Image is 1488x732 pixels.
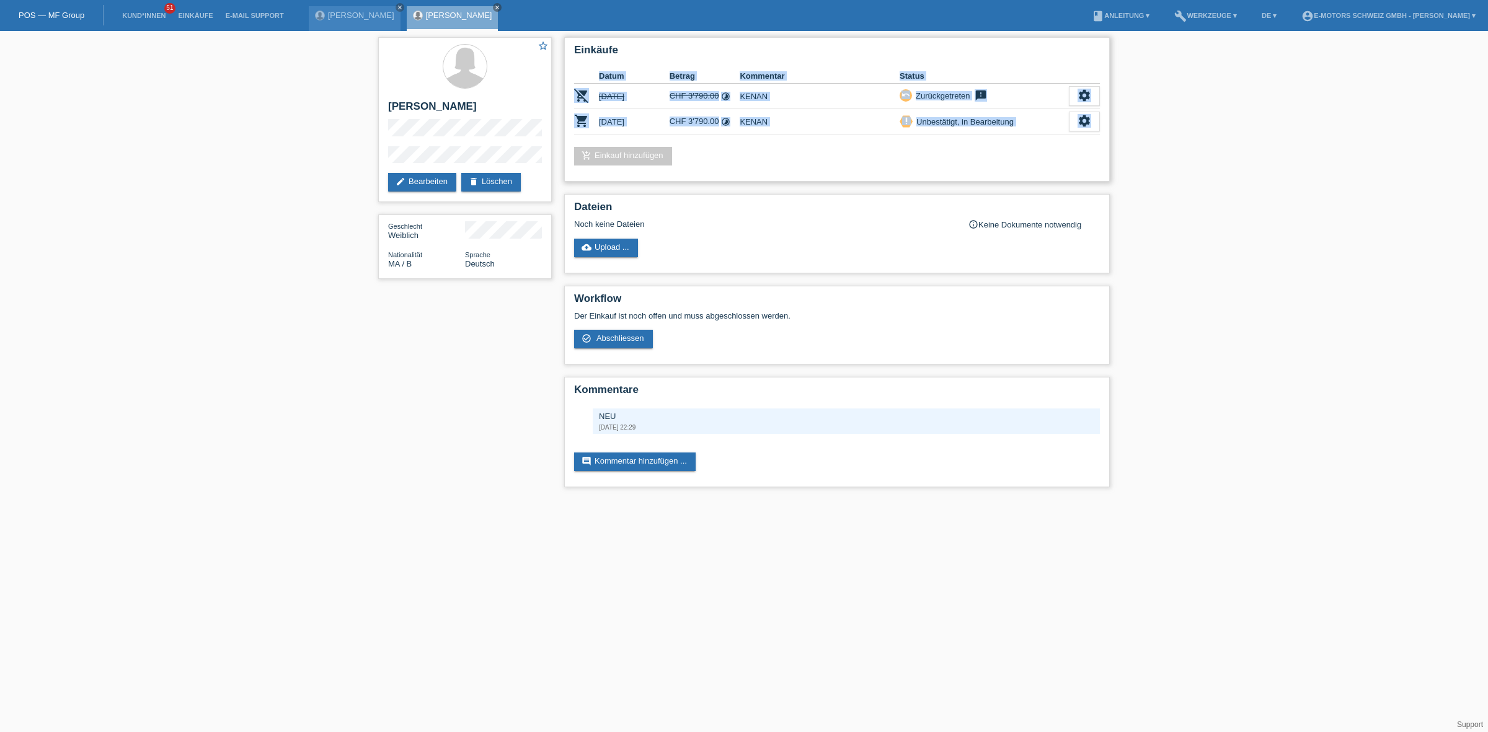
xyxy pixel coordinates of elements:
th: Betrag [670,69,740,84]
td: KENAN [740,84,900,109]
a: check_circle_outline Abschliessen [574,330,653,348]
i: check_circle_outline [582,333,591,343]
h2: Workflow [574,293,1100,311]
div: Noch keine Dateien [574,219,953,229]
a: close [493,3,502,12]
div: Keine Dokumente notwendig [968,219,1100,229]
span: Geschlecht [388,223,422,230]
th: Status [900,69,1069,84]
a: E-Mail Support [219,12,290,19]
i: settings [1078,89,1091,102]
div: Zurückgetreten [912,89,970,102]
a: [PERSON_NAME] [426,11,492,20]
i: edit [396,177,405,187]
span: Abschliessen [596,333,644,343]
span: Deutsch [465,259,495,268]
div: Weiblich [388,221,465,240]
h2: [PERSON_NAME] [388,100,542,119]
i: book [1092,10,1104,22]
th: Kommentar [740,69,900,84]
i: delete [469,177,479,187]
a: cloud_uploadUpload ... [574,239,638,257]
i: undo [901,90,910,99]
div: [DATE] 22:29 [599,424,1094,431]
a: account_circleE-Motors Schweiz GmbH - [PERSON_NAME] ▾ [1295,12,1482,19]
a: [PERSON_NAME] [328,11,394,20]
i: build [1174,10,1187,22]
a: POS — MF Group [19,11,84,20]
a: close [396,3,404,12]
h2: Kommentare [574,384,1100,402]
th: Datum [599,69,670,84]
h2: Dateien [574,201,1100,219]
h2: Einkäufe [574,44,1100,63]
td: KENAN [740,109,900,134]
a: Einkäufe [172,12,219,19]
i: add_shopping_cart [582,151,591,161]
td: [DATE] [599,109,670,134]
td: CHF 3'790.00 [670,84,740,109]
div: NEU [599,412,1094,421]
span: Sprache [465,251,490,258]
a: DE ▾ [1255,12,1283,19]
a: deleteLöschen [461,173,521,192]
a: editBearbeiten [388,173,456,192]
i: Fixe Raten (24 Raten) [721,92,730,101]
i: info_outline [968,219,978,229]
i: cloud_upload [582,242,591,252]
a: buildWerkzeuge ▾ [1168,12,1243,19]
a: Support [1457,720,1483,729]
i: star_border [538,40,549,51]
i: close [494,4,500,11]
i: POSP00027767 [574,88,589,103]
a: add_shopping_cartEinkauf hinzufügen [574,147,672,165]
i: priority_high [902,117,911,125]
i: close [397,4,403,11]
span: Nationalität [388,251,422,258]
i: POSP00027768 [574,113,589,128]
i: comment [582,456,591,466]
i: feedback [973,89,988,102]
div: Unbestätigt, in Bearbeitung [913,115,1014,128]
td: [DATE] [599,84,670,109]
a: Kund*innen [116,12,172,19]
i: settings [1078,114,1091,128]
p: Der Einkauf ist noch offen und muss abgeschlossen werden. [574,311,1100,320]
a: star_border [538,40,549,53]
td: CHF 3'790.00 [670,109,740,134]
i: Fixe Raten (24 Raten) [721,117,730,126]
i: account_circle [1301,10,1314,22]
span: 51 [164,3,175,14]
a: bookAnleitung ▾ [1086,12,1156,19]
a: commentKommentar hinzufügen ... [574,452,696,471]
span: Marokko / B / 12.05.2012 [388,259,412,268]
